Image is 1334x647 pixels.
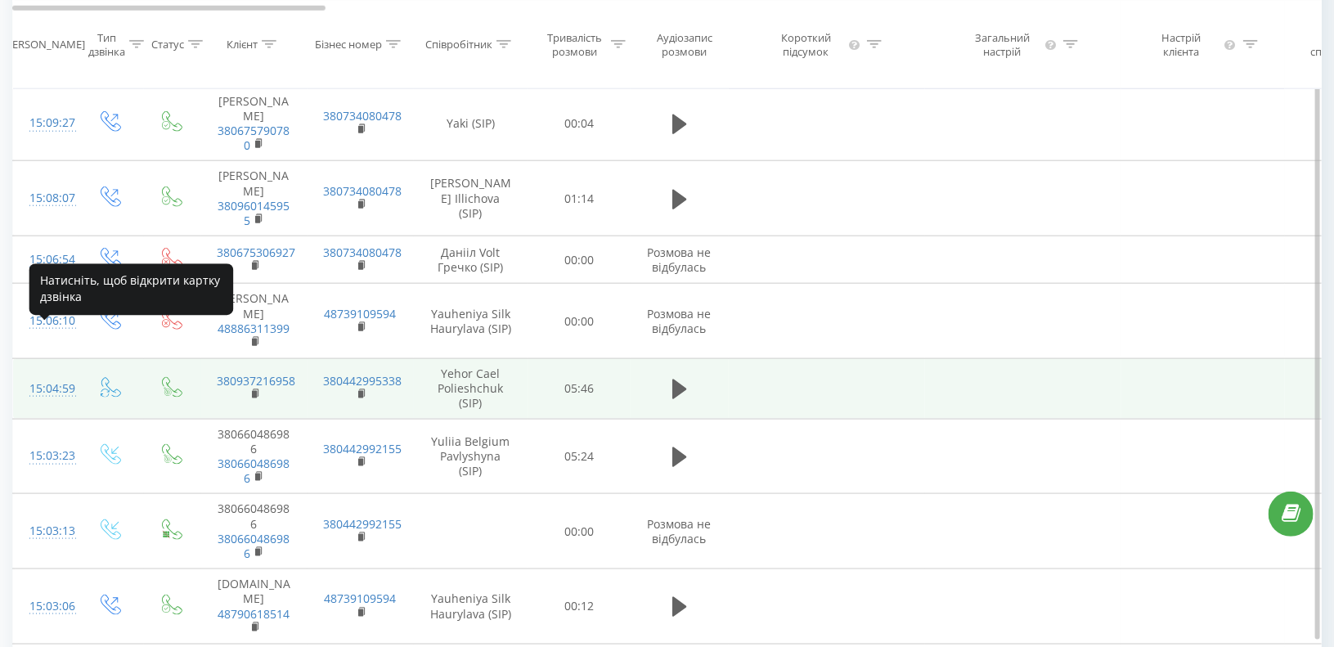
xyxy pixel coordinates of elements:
[218,531,290,561] a: 380660486986
[414,569,528,645] td: Yauheniya Silk Haurylava (SIP)
[218,321,290,336] a: 48886311399
[528,86,631,161] td: 00:04
[151,38,184,52] div: Статус
[324,108,402,124] a: 380734080478
[324,516,402,532] a: 380442992155
[315,38,382,52] div: Бізнес номер
[542,31,607,59] div: Тривалість розмови
[645,31,724,59] div: Аудіозапис розмови
[528,284,631,359] td: 00:00
[528,494,631,569] td: 00:00
[218,198,290,228] a: 380960145955
[425,38,492,52] div: Співробітник
[528,419,631,494] td: 05:24
[201,284,308,359] td: [PERSON_NAME]
[201,161,308,236] td: [PERSON_NAME]
[29,244,62,276] div: 15:06:54
[1143,31,1219,59] div: Настрій клієнта
[648,306,712,336] span: Розмова не відбулась
[201,86,308,161] td: [PERSON_NAME]
[201,494,308,569] td: 380660486986
[29,440,62,472] div: 15:03:23
[528,569,631,645] td: 00:12
[528,161,631,236] td: 01:14
[414,86,528,161] td: Yaki (SIP)
[648,245,712,275] span: Розмова не відбулась
[528,359,631,420] td: 05:46
[324,373,402,389] a: 380442995338
[325,591,397,606] a: 48739109594
[88,31,125,59] div: Тип дзвінка
[29,107,62,139] div: 15:09:27
[324,183,402,199] a: 380734080478
[963,31,1042,59] div: Загальний настрій
[414,359,528,420] td: Yehor Cael Polieshchuk (SIP)
[414,284,528,359] td: Yauheniya Silk Haurylava (SIP)
[29,591,62,622] div: 15:03:06
[324,245,402,260] a: 380734080478
[218,606,290,622] a: 48790618514
[201,569,308,645] td: [DOMAIN_NAME]
[2,38,85,52] div: [PERSON_NAME]
[218,245,296,260] a: 380675306927
[325,306,397,321] a: 48739109594
[324,441,402,456] a: 380442992155
[29,182,62,214] div: 15:08:07
[201,419,308,494] td: 380660486986
[528,236,631,284] td: 00:00
[218,123,290,153] a: 380675790780
[414,161,528,236] td: [PERSON_NAME] Illichova (SIP)
[648,516,712,546] span: Розмова не відбулась
[29,373,62,405] div: 15:04:59
[227,38,258,52] div: Клієнт
[218,373,296,389] a: 380937216958
[414,419,528,494] td: Yuliia Belgium Pavlyshyna (SIP)
[414,236,528,284] td: Данііл Volt Гречко (SIP)
[218,456,290,486] a: 380660486986
[29,515,62,547] div: 15:03:13
[767,31,846,59] div: Короткий підсумок
[29,263,233,315] div: Натисніть, щоб відкрити картку дзвінка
